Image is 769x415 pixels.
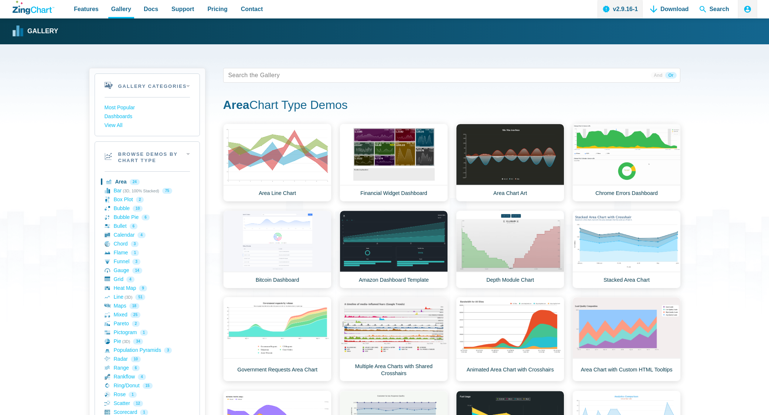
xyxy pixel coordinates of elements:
[95,74,200,97] h2: Gallery Categories
[13,26,58,37] a: Gallery
[171,4,194,14] span: Support
[27,28,58,35] strong: Gallery
[105,112,190,121] a: Dashboards
[340,297,448,381] a: Multiple Area Charts with Shared Crosshairs
[105,103,190,112] a: Most Popular
[340,210,448,288] a: Amazon Dashboard Template
[105,121,190,130] a: View All
[456,210,564,288] a: Depth Module Chart
[340,124,448,202] a: Financial Widget Dashboard
[207,4,227,14] span: Pricing
[241,4,263,14] span: Contact
[74,4,99,14] span: Features
[95,142,200,171] h2: Browse Demos By Chart Type
[651,72,665,79] span: And
[223,124,331,202] a: Area Line Chart
[456,297,564,381] a: Animated Area Chart with Crosshairs
[665,72,676,79] span: Or
[456,124,564,202] a: Area Chart Art
[223,97,680,114] h1: Chart Type Demos
[572,210,681,288] a: Stacked Area Chart
[111,4,131,14] span: Gallery
[223,210,331,288] a: Bitcoin Dashboard
[223,98,249,112] strong: Area
[572,124,681,202] a: Chrome Errors Dashboard
[572,297,681,381] a: Area Chart with Custom HTML Tooltips
[223,297,331,381] a: Government Requests Area Chart
[13,1,54,14] a: ZingChart Logo. Click to return to the homepage
[144,4,158,14] span: Docs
